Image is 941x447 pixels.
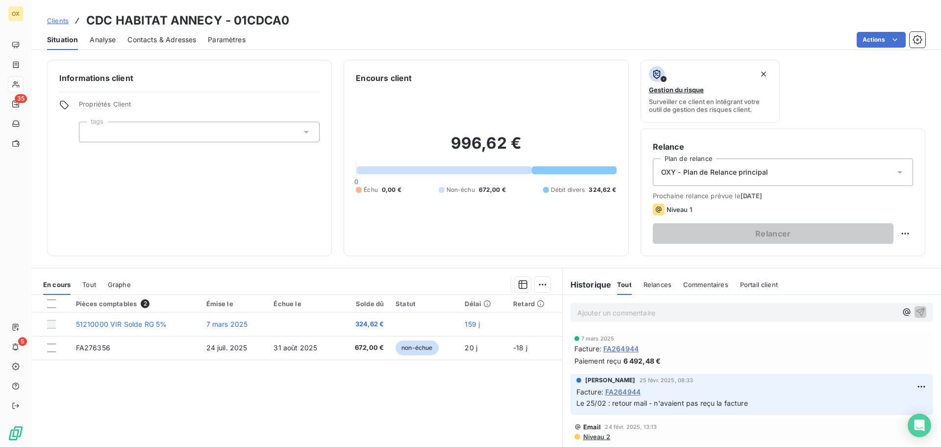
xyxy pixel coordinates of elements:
h3: CDC HABITAT ANNECY - 01CDCA0 [86,12,289,29]
span: Portail client [740,281,778,289]
span: Situation [47,35,78,45]
span: Clients [47,17,69,25]
h6: Informations client [59,72,320,84]
h6: Historique [563,279,612,290]
span: 20 j [465,343,477,352]
span: Email [583,423,601,431]
button: Relancer [653,223,893,244]
input: Ajouter une valeur [87,128,95,136]
span: Prochaine relance prévue le [653,192,913,200]
span: Analyse [90,35,116,45]
span: 31 août 2025 [273,343,317,352]
span: FA276356 [76,343,110,352]
div: Pièces comptables [76,299,195,308]
div: Open Intercom Messenger [908,414,931,437]
span: Contacts & Adresses [127,35,196,45]
span: Paramètres [208,35,246,45]
span: 672,00 € [479,185,506,194]
span: [PERSON_NAME] [585,376,636,385]
span: Propriétés Client [79,100,320,114]
span: Non-échu [446,185,475,194]
div: Échue le [273,300,332,308]
span: 2 [141,299,149,308]
span: Niveau 1 [667,206,692,213]
span: 7 mars 2025 [206,320,248,328]
span: Facture : [574,343,601,354]
span: Surveiller ce client en intégrant votre outil de gestion des risques client. [649,98,772,113]
button: Actions [857,32,906,48]
span: 24 juil. 2025 [206,343,248,352]
span: 672,00 € [344,343,384,353]
span: OXY - Plan de Relance principal [661,167,768,177]
h6: Relance [653,141,913,153]
span: non-échue [396,341,438,355]
span: 35 [15,94,27,103]
span: Le 25/02 : retour mail - n'avaient pas reçu la facture [576,399,748,407]
span: 25 févr. 2025, 08:33 [640,377,693,383]
a: 35 [8,96,23,112]
span: Échu [364,185,378,194]
div: OX [8,6,24,22]
button: Gestion du risqueSurveiller ce client en intégrant votre outil de gestion des risques client. [641,60,780,123]
span: FA264944 [603,343,639,354]
span: Niveau 2 [582,433,610,441]
span: 51210000 VIR Solde RG 5% [76,320,167,328]
div: Délai [465,300,501,308]
span: 324,62 € [589,185,616,194]
span: En cours [43,281,71,289]
span: Tout [617,281,632,289]
span: 24 févr. 2025, 13:13 [605,424,657,430]
span: Graphe [108,281,131,289]
span: 7 mars 2025 [581,336,615,342]
span: Débit divers [551,185,585,194]
span: 324,62 € [344,319,384,329]
span: [DATE] [741,192,763,200]
span: -18 j [513,343,527,352]
div: Solde dû [344,300,384,308]
span: 159 j [465,320,480,328]
span: Facture : [576,387,603,397]
span: 0,00 € [382,185,401,194]
h2: 996,62 € [356,133,616,163]
span: Paiement reçu [574,356,621,366]
h6: Encours client [356,72,412,84]
span: 6 492,48 € [623,356,661,366]
img: Logo LeanPay [8,425,24,441]
span: Commentaires [683,281,728,289]
span: FA264944 [605,387,641,397]
span: Gestion du risque [649,86,704,94]
span: 0 [354,178,358,185]
div: Statut [396,300,453,308]
a: Clients [47,16,69,26]
span: Tout [82,281,96,289]
div: Émise le [206,300,262,308]
span: 5 [18,337,27,346]
div: Retard [513,300,556,308]
span: Relances [644,281,671,289]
